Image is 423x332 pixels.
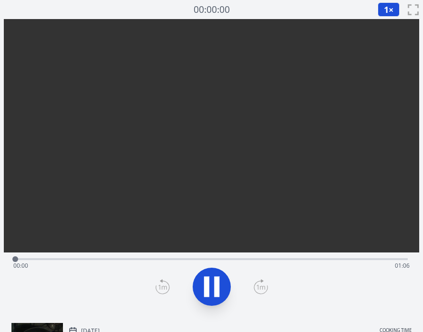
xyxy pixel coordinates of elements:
span: 1 [384,4,389,15]
a: 00:00:00 [194,3,230,17]
button: 1× [378,2,400,17]
span: 01:06 [395,262,410,270]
